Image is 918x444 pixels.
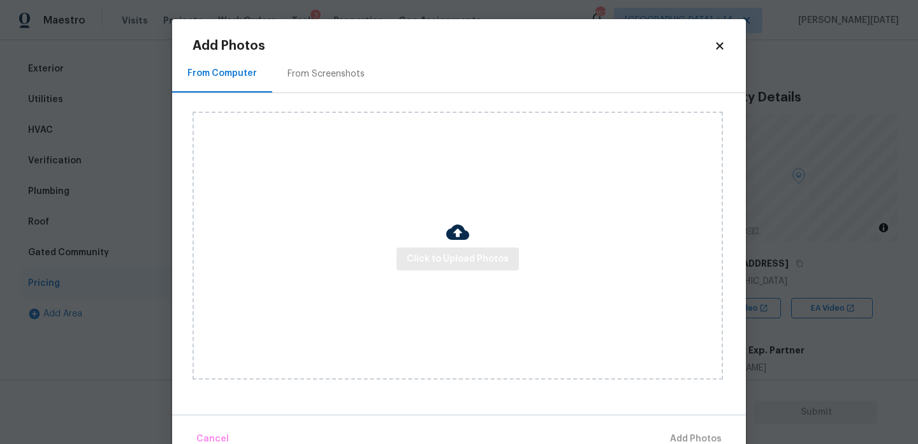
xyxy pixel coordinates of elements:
button: Click to Upload Photos [397,248,519,271]
img: Cloud Upload Icon [446,221,469,244]
div: From Screenshots [288,68,365,80]
div: From Computer [187,67,257,80]
span: Click to Upload Photos [407,251,509,267]
h2: Add Photos [193,40,714,52]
